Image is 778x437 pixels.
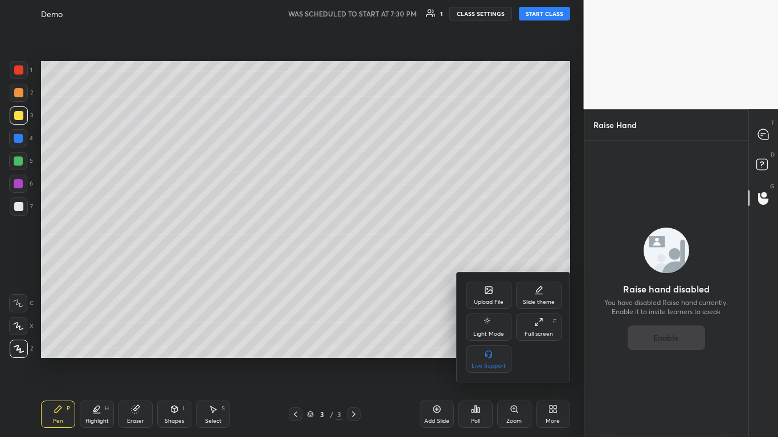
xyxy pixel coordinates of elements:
div: Light Mode [473,331,504,337]
div: Live Support [472,363,506,369]
div: Upload File [474,299,503,305]
div: F [553,319,556,324]
div: Slide theme [523,299,555,305]
div: Full screen [525,331,553,337]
